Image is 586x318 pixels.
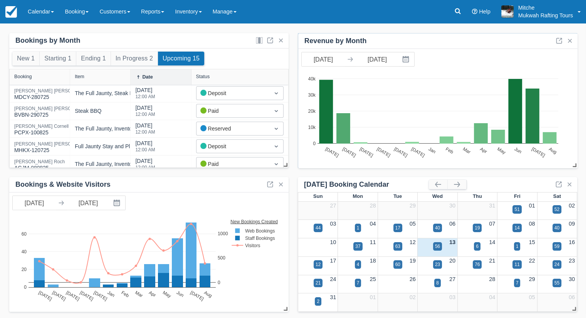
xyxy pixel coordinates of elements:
[514,224,519,231] div: 14
[40,52,76,65] button: Starting 1
[135,147,155,152] div: 12:00 AM
[5,6,17,18] img: checkfront-main-nav-mini-logo.png
[395,224,400,231] div: 17
[435,224,440,231] div: 40
[410,203,416,209] a: 29
[14,127,69,131] a: [PERSON_NAME] CornellPCPX-100825
[501,5,514,18] img: A1
[158,52,204,65] button: Upcoming 15
[142,74,153,80] div: Date
[135,130,155,134] div: 12:00 AM
[410,294,416,300] a: 02
[135,104,155,121] div: [DATE]
[370,239,376,245] a: 11
[357,261,359,268] div: 4
[410,221,416,227] a: 05
[14,159,65,172] div: AGJM-080825
[135,94,155,99] div: 12:00 AM
[554,261,559,268] div: 24
[316,280,321,286] div: 21
[135,165,155,170] div: 12:00 AM
[135,122,155,139] div: [DATE]
[196,74,210,79] div: Status
[489,203,495,209] a: 31
[75,160,167,168] div: The Full Jaunty, Inventory Control Item
[435,261,440,268] div: 23
[473,193,482,199] span: Thu
[529,203,535,209] a: 01
[75,74,84,79] div: Item
[569,258,575,264] a: 23
[272,142,280,150] span: Dropdown icon
[410,258,416,264] a: 19
[489,258,495,264] a: 21
[135,139,155,157] div: [DATE]
[432,193,443,199] span: Wed
[330,221,336,227] a: 03
[370,221,376,227] a: 04
[302,52,345,66] input: Start Date
[76,52,110,65] button: Ending 1
[200,160,265,168] div: Paid
[14,89,92,101] div: MDCY-280725
[14,92,92,95] a: [PERSON_NAME] [PERSON_NAME]MDCY-280725
[472,9,477,14] i: Help
[479,8,490,15] span: Help
[316,261,321,268] div: 12
[489,276,495,282] a: 28
[370,258,376,264] a: 18
[554,224,559,231] div: 40
[111,52,158,65] button: In Progress 2
[67,196,110,210] input: End Date
[272,160,280,168] span: Dropdown icon
[14,74,32,79] div: Booking
[529,294,535,300] a: 05
[554,243,559,250] div: 59
[529,239,535,245] a: 15
[15,36,81,45] div: Bookings by Month
[554,206,559,213] div: 52
[449,258,455,264] a: 20
[357,280,359,286] div: 7
[529,221,535,227] a: 08
[370,294,376,300] a: 01
[15,180,111,189] div: Bookings & Website Visitors
[14,142,92,154] div: MHKX-120725
[14,109,92,113] a: [PERSON_NAME] [PERSON_NAME]BVBN-290725
[353,193,363,199] span: Mon
[75,107,101,115] div: Steak BBQ
[449,221,455,227] a: 06
[14,106,92,119] div: BVBN-290725
[14,124,69,137] div: PCPX-100825
[476,243,479,250] div: 6
[529,276,535,282] a: 29
[14,145,92,148] a: [PERSON_NAME] [PERSON_NAME]MHKX-120725
[356,52,399,66] input: End Date
[317,298,319,305] div: 2
[200,89,265,97] div: Deposit
[489,294,495,300] a: 04
[370,203,376,209] a: 28
[330,203,336,209] a: 27
[514,206,519,213] div: 51
[313,193,322,199] span: Sun
[410,276,416,282] a: 26
[14,162,65,166] a: [PERSON_NAME] RochAGJM-080825
[395,261,400,268] div: 60
[518,12,573,19] p: Mukwah Rafting Tours
[436,280,439,286] div: 8
[435,243,440,250] div: 56
[393,193,402,199] span: Tue
[14,124,69,129] div: [PERSON_NAME] Cornell
[135,112,155,117] div: 12:00 AM
[516,280,519,286] div: 7
[357,224,359,231] div: 1
[449,239,455,245] a: 13
[410,239,416,245] a: 12
[355,243,360,250] div: 37
[569,276,575,282] a: 30
[569,203,575,209] a: 02
[569,239,575,245] a: 16
[135,86,155,104] div: [DATE]
[514,261,519,268] div: 11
